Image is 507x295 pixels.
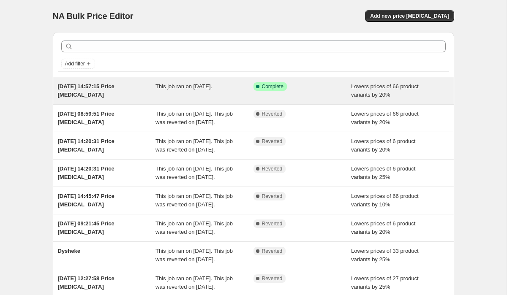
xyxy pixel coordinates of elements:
[155,83,212,89] span: This job ran on [DATE].
[61,59,95,69] button: Add filter
[155,165,233,180] span: This job ran on [DATE]. This job was reverted on [DATE].
[262,138,283,145] span: Reverted
[155,220,233,235] span: This job ran on [DATE]. This job was reverted on [DATE].
[155,138,233,153] span: This job ran on [DATE]. This job was reverted on [DATE].
[58,165,114,180] span: [DATE] 14:20:31 Price [MEDICAL_DATA]
[262,248,283,254] span: Reverted
[155,248,233,263] span: This job ran on [DATE]. This job was reverted on [DATE].
[351,220,415,235] span: Lowers prices of 6 product variants by 20%
[58,111,114,125] span: [DATE] 08:59:51 Price [MEDICAL_DATA]
[262,165,283,172] span: Reverted
[262,111,283,117] span: Reverted
[262,83,283,90] span: Complete
[58,83,114,98] span: [DATE] 14:57:15 Price [MEDICAL_DATA]
[262,220,283,227] span: Reverted
[155,193,233,208] span: This job ran on [DATE]. This job was reverted on [DATE].
[53,11,134,21] span: NA Bulk Price Editor
[65,60,85,67] span: Add filter
[351,275,419,290] span: Lowers prices of 27 product variants by 25%
[58,138,114,153] span: [DATE] 14:20:31 Price [MEDICAL_DATA]
[351,111,419,125] span: Lowers prices of 66 product variants by 20%
[155,275,233,290] span: This job ran on [DATE]. This job was reverted on [DATE].
[351,83,419,98] span: Lowers prices of 66 product variants by 20%
[58,275,114,290] span: [DATE] 12:27:58 Price [MEDICAL_DATA]
[370,13,449,19] span: Add new price [MEDICAL_DATA]
[155,111,233,125] span: This job ran on [DATE]. This job was reverted on [DATE].
[58,248,80,254] span: Dysheke
[351,165,415,180] span: Lowers prices of 6 product variants by 25%
[58,220,114,235] span: [DATE] 09:21:45 Price [MEDICAL_DATA]
[365,10,454,22] button: Add new price [MEDICAL_DATA]
[351,248,419,263] span: Lowers prices of 33 product variants by 25%
[262,275,283,282] span: Reverted
[351,138,415,153] span: Lowers prices of 6 product variants by 20%
[351,193,419,208] span: Lowers prices of 66 product variants by 10%
[58,193,114,208] span: [DATE] 14:45:47 Price [MEDICAL_DATA]
[262,193,283,200] span: Reverted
